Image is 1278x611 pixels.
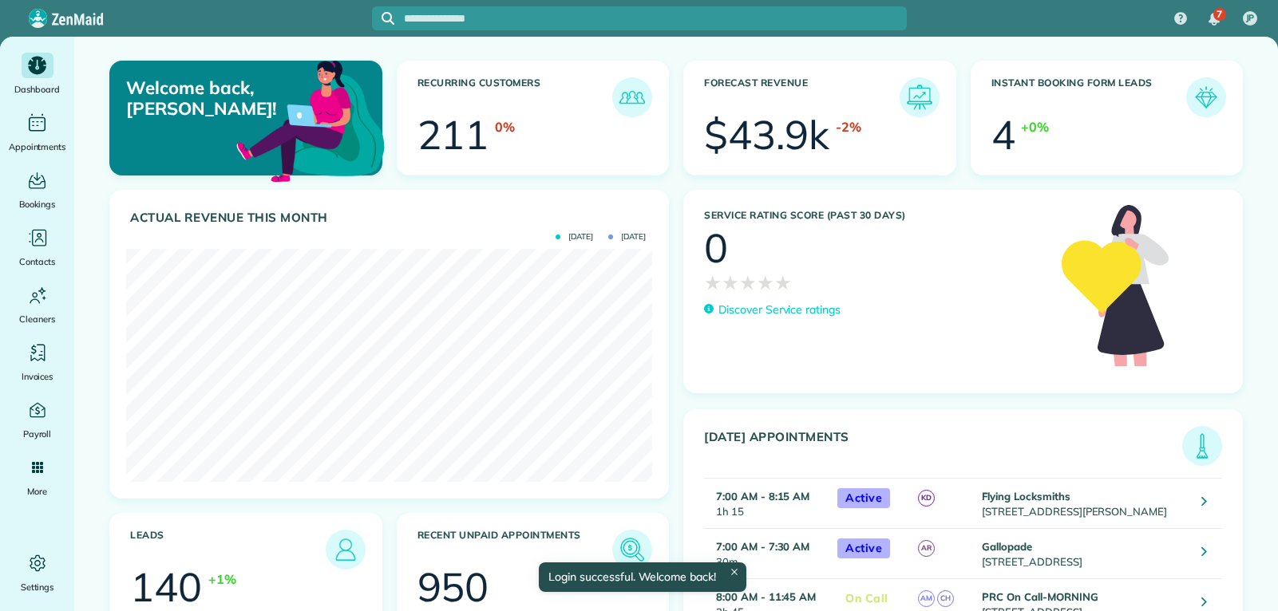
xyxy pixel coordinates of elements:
svg: Focus search [382,12,394,25]
img: icon_forecast_revenue-8c13a41c7ed35a8dcfafea3cbb826a0462acb37728057bba2d056411b612bbbe.png [904,81,936,113]
h3: Instant Booking Form Leads [991,77,1187,117]
span: ★ [704,268,722,297]
td: 30m [704,528,829,578]
p: Welcome back, [PERSON_NAME]! [126,77,294,120]
span: Active [837,538,890,558]
div: $43.9k [704,115,829,155]
strong: Flying Locksmiths [982,490,1070,503]
span: JP [1246,12,1255,25]
span: [DATE] [556,233,593,241]
strong: 8:00 AM - 11:45 AM [716,590,816,603]
span: ★ [774,268,792,297]
h3: Actual Revenue this month [130,211,652,225]
span: Active [837,488,890,508]
span: AR [918,540,935,557]
span: On Call [837,589,896,609]
a: Bookings [6,168,68,212]
div: 211 [417,115,489,155]
img: icon_todays_appointments-901f7ab196bb0bea1936b74009e4eb5ffbc2d2711fa7634e0d609ed5ef32b18b.png [1186,430,1218,462]
h3: Recent unpaid appointments [417,530,613,570]
strong: 7:00 AM - 8:15 AM [716,490,809,503]
span: AM [918,590,935,607]
span: Invoices [22,369,53,384]
strong: 7:00 AM - 7:30 AM [716,540,809,553]
img: dashboard_welcome-42a62b7d889689a78055ac9021e634bf52bae3f8056760290aed330b23ab8690.png [233,42,388,197]
div: 4 [991,115,1015,155]
strong: Gallopade [982,540,1032,553]
span: ★ [722,268,739,297]
p: Discover Service ratings [718,302,841,318]
strong: PRC On Call-MORNING [982,590,1098,603]
td: [STREET_ADDRESS] [978,528,1189,578]
span: More [27,483,47,499]
span: ★ [739,268,757,297]
a: Contacts [6,225,68,270]
a: Invoices [6,340,68,384]
td: [STREET_ADDRESS][PERSON_NAME] [978,478,1189,528]
div: +0% [1021,117,1049,136]
span: 7 [1217,8,1222,21]
span: ★ [757,268,774,297]
span: Settings [21,579,54,595]
span: Dashboard [14,81,60,97]
h3: Forecast Revenue [704,77,900,117]
div: 140 [130,567,202,607]
h3: [DATE] Appointments [704,430,1182,466]
div: 0 [704,228,728,268]
button: Focus search [372,12,394,25]
h3: Recurring Customers [417,77,613,117]
a: Appointments [6,110,68,155]
img: icon_form_leads-04211a6a04a5b2264e4ee56bc0799ec3eb69b7e499cbb523a139df1d13a81ae0.png [1190,81,1222,113]
td: 1h 15 [704,478,829,528]
span: Appointments [9,139,66,155]
h3: Service Rating score (past 30 days) [704,210,1046,221]
a: Discover Service ratings [704,302,841,318]
div: +1% [208,570,236,589]
div: 0% [495,117,515,136]
a: Cleaners [6,282,68,327]
span: Contacts [19,254,55,270]
a: Payroll [6,397,68,442]
div: 7 unread notifications [1197,2,1231,37]
a: Dashboard [6,53,68,97]
img: icon_leads-1bed01f49abd5b7fead27621c3d59655bb73ed531f8eeb49469d10e621d6b896.png [330,534,362,566]
h3: Leads [130,530,326,570]
span: KD [918,490,935,507]
img: icon_unpaid_appointments-47b8ce3997adf2238b356f14209ab4cced10bd1f174958f3ca8f1d0dd7fffeee.png [616,534,648,566]
div: 950 [417,567,489,607]
div: -2% [836,117,861,136]
a: Settings [6,550,68,595]
img: icon_recurring_customers-cf858462ba22bcd05b5a5880d41d6543d210077de5bb9ebc9590e49fd87d84ed.png [616,81,648,113]
span: [DATE] [608,233,646,241]
span: Bookings [19,196,56,212]
div: Login successful. Welcome back! [539,562,746,592]
span: Payroll [23,426,52,442]
span: CH [937,590,954,607]
span: Cleaners [19,311,55,327]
